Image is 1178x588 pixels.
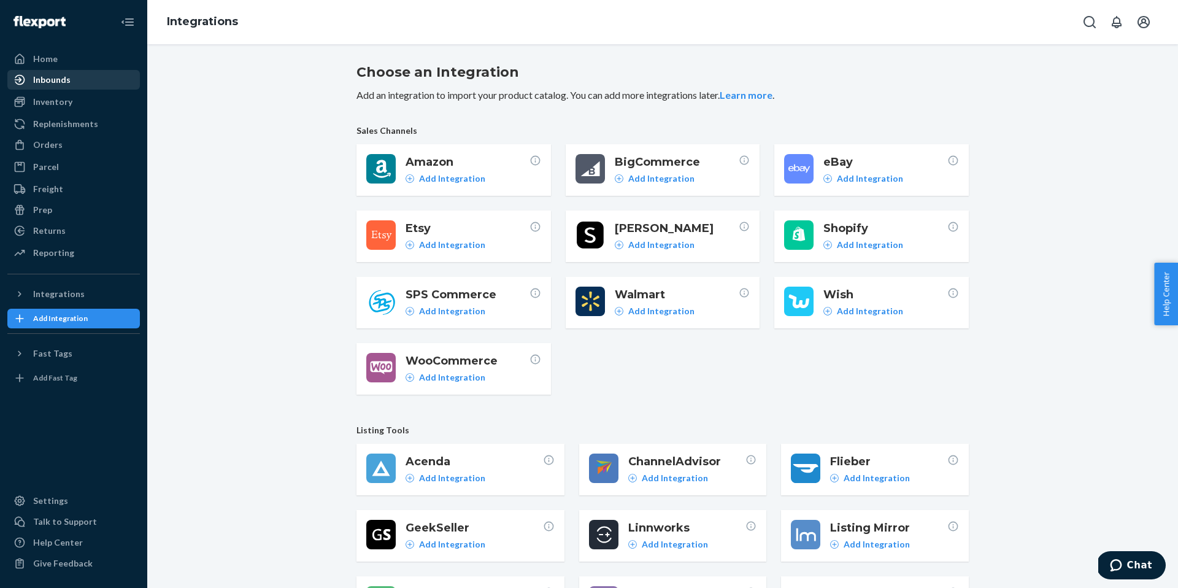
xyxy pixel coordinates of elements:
iframe: Opens a widget where you can chat to one of our agents [1098,551,1166,582]
div: Help Center [33,536,83,549]
a: Add Integration [830,538,910,551]
div: Orders [33,139,63,151]
p: Add Integration [419,472,485,484]
p: Add Integration [419,239,485,251]
a: Add Integration [823,305,903,317]
p: Add Integration [844,472,910,484]
span: BigCommerce [615,154,739,170]
span: eBay [823,154,947,170]
span: Etsy [406,220,529,236]
button: Close Navigation [115,10,140,34]
div: Home [33,53,58,65]
a: Integrations [167,15,238,28]
div: Give Feedback [33,557,93,570]
a: Add Integration [7,309,140,328]
a: Add Integration [615,239,695,251]
a: Orders [7,135,140,155]
button: Integrations [7,284,140,304]
a: Home [7,49,140,69]
span: [PERSON_NAME] [615,220,739,236]
ol: breadcrumbs [157,4,248,40]
a: Reporting [7,243,140,263]
p: Add Integration [419,371,485,384]
a: Add Integration [823,239,903,251]
a: Add Integration [406,305,485,317]
div: Talk to Support [33,516,97,528]
p: Add Integration [419,172,485,185]
button: Help Center [1154,263,1178,325]
a: Add Integration [830,472,910,484]
button: Open notifications [1104,10,1129,34]
div: Fast Tags [33,347,72,360]
button: Fast Tags [7,344,140,363]
div: Integrations [33,288,85,300]
a: Add Integration [406,239,485,251]
span: Listing Mirror [830,520,947,536]
span: GeekSeller [406,520,543,536]
span: Sales Channels [356,125,969,137]
div: Replenishments [33,118,98,130]
p: Add Integration [628,172,695,185]
span: Listing Tools [356,424,969,436]
span: Linnworks [628,520,745,536]
div: Freight [33,183,63,195]
a: Returns [7,221,140,241]
button: Talk to Support [7,512,140,532]
div: Add Fast Tag [33,373,77,383]
span: Walmart [615,287,739,303]
img: Flexport logo [13,16,66,28]
a: Replenishments [7,114,140,134]
a: Add Integration [615,305,695,317]
p: Add Integration [642,538,708,551]
button: Open Search Box [1077,10,1102,34]
a: Inventory [7,92,140,112]
a: Add Integration [406,538,485,551]
a: Freight [7,179,140,199]
a: Add Integration [406,371,485,384]
div: Returns [33,225,66,237]
div: Parcel [33,161,59,173]
div: Inbounds [33,74,71,86]
span: Acenda [406,454,543,470]
h2: Choose an Integration [356,63,969,82]
p: Add Integration [628,305,695,317]
a: Add Integration [823,172,903,185]
a: Inbounds [7,70,140,90]
a: Add Integration [628,472,708,484]
span: Amazon [406,154,529,170]
a: Parcel [7,157,140,177]
button: Learn more [720,88,772,103]
a: Add Integration [628,538,708,551]
span: SPS Commerce [406,287,529,303]
a: Prep [7,200,140,220]
div: Add Integration [33,313,88,323]
div: Prep [33,204,52,216]
a: Add Integration [406,172,485,185]
div: Settings [33,495,68,507]
a: Settings [7,491,140,511]
p: Add Integration [642,472,708,484]
p: Add Integration [419,305,485,317]
button: Open account menu [1131,10,1156,34]
span: Shopify [823,220,947,236]
a: Add Fast Tag [7,368,140,388]
a: Add Integration [615,172,695,185]
a: Help Center [7,533,140,552]
p: Add Integration [628,239,695,251]
div: Reporting [33,247,74,259]
div: Inventory [33,96,72,108]
span: Wish [823,287,947,303]
p: Add Integration [837,305,903,317]
p: Add Integration [844,538,910,551]
p: Add Integration [837,239,903,251]
span: WooCommerce [406,353,529,369]
button: Give Feedback [7,554,140,573]
p: Add an integration to import your product catalog. You can add more integrations later. . [356,88,969,103]
p: Add Integration [837,172,903,185]
span: ChannelAdvisor [628,454,745,470]
a: Add Integration [406,472,485,484]
span: Flieber [830,454,947,470]
p: Add Integration [419,538,485,551]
